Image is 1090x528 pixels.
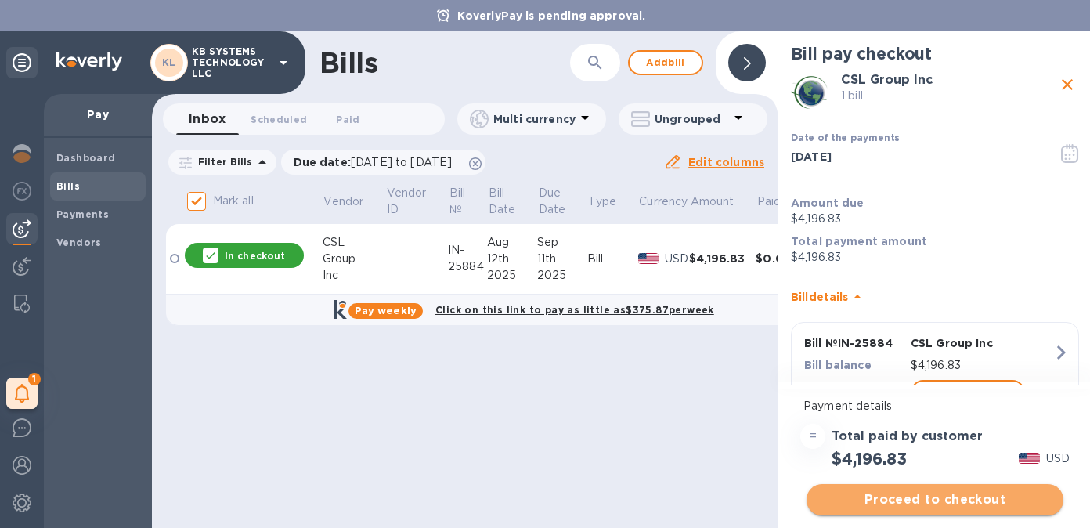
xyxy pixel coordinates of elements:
p: KB SYSTEMS TECHNOLOGY LLC [192,46,270,79]
div: $4,196.83 [689,251,756,266]
span: 1 [28,373,41,385]
p: $4,196.83 [791,249,1079,266]
p: Payment details [803,398,1067,414]
span: Add bill [642,53,689,72]
div: 12th [487,251,537,267]
b: Amount due [791,197,864,209]
h3: Total paid by customer [832,429,983,444]
p: Vendor ID [387,185,427,218]
p: Bill № IN-25884 [804,335,904,351]
p: $4,196.83 [791,211,1079,227]
span: Paid [757,193,802,210]
img: Foreign exchange [13,182,31,201]
div: $0.00 [756,251,803,266]
p: Bill balance [804,357,904,373]
button: Bill №IN-25884CSL Group IncBill balance$4,196.83Partial payment [791,322,1079,418]
div: Bill [587,251,638,267]
b: Total payment amount [791,235,927,248]
div: 2025 [487,267,537,284]
span: [DATE] to [DATE] [351,156,452,168]
span: Bill № [449,185,486,218]
button: close [1056,73,1079,96]
p: Type [588,193,616,210]
p: Due date : [294,154,460,170]
b: Bill details [791,291,848,303]
p: Filter Bills [192,155,253,168]
b: CSL Group Inc [841,72,933,87]
b: Click on this link to pay as little as $375.87 per week [435,304,714,316]
p: USD [1046,450,1070,467]
p: Bill № [449,185,466,218]
p: $4,196.83 [911,357,1053,374]
b: Payments [56,208,109,220]
p: Due Date [539,185,566,218]
div: Due date:[DATE] to [DATE] [281,150,486,175]
div: = [800,424,825,449]
button: Proceed to checkout [807,484,1063,515]
h2: $4,196.83 [832,449,906,468]
div: 11th [537,251,587,267]
div: Billdetails [791,272,1079,322]
span: Vendor ID [387,185,447,218]
div: Group [323,251,385,267]
button: Addbill [628,50,703,75]
div: CSL [323,234,385,251]
span: Bill Date [489,185,536,218]
p: 1 bill [841,88,1056,104]
span: Due Date [539,185,587,218]
b: Bills [56,180,80,192]
p: KoverlyPay is pending approval. [449,8,654,24]
span: Proceed to checkout [819,490,1051,509]
p: USD [665,251,689,267]
img: USD [1019,453,1040,464]
p: Mark all [213,193,254,209]
div: 2025 [537,267,587,284]
b: Pay weekly [355,305,417,316]
b: Dashboard [56,152,116,164]
img: Logo [56,52,122,71]
span: Amount [691,193,755,210]
u: Edit columns [688,156,764,168]
div: Sep [537,234,587,251]
span: Vendor [323,193,384,210]
div: Inc [323,267,385,284]
span: Type [588,193,637,210]
label: Date of the payments [791,134,899,143]
h1: Bills [319,46,377,79]
b: KL [162,56,176,68]
span: Scheduled [251,111,307,128]
p: Pay [56,107,139,122]
b: Vendors [56,237,102,248]
p: Currency [639,193,688,210]
span: Inbox [189,108,226,130]
span: Paid [336,111,359,128]
div: Aug [487,234,537,251]
img: USD [638,253,659,264]
h2: Bill pay checkout [791,44,1079,63]
p: CSL Group Inc [911,335,1053,351]
p: Vendor [323,193,363,210]
p: In checkout [225,249,285,262]
div: IN-25884 [448,242,487,275]
div: Unpin categories [6,47,38,78]
p: Bill Date [489,185,516,218]
p: Ungrouped [655,111,729,127]
p: Paid [757,193,781,210]
button: Partial payment [911,380,1025,405]
p: Multi currency [493,111,576,127]
p: Amount [691,193,734,210]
